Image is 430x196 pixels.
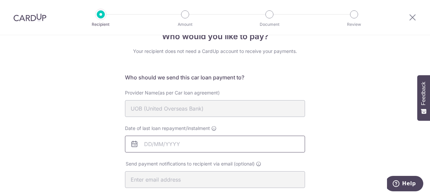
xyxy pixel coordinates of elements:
[125,171,305,188] input: Enter email address
[421,82,427,105] span: Feedback
[417,75,430,121] button: Feedback - Show survey
[76,21,126,28] p: Recipient
[13,13,46,21] img: CardUp
[245,21,294,28] p: Document
[125,73,305,81] h5: Who should we send this car loan payment to?
[126,160,255,167] span: Send payment notifications to recipient via email (optional)
[160,21,210,28] p: Amount
[125,30,305,43] h4: Who would you like to pay?
[125,48,305,55] div: Your recipient does not need a CardUp account to receive your payments.
[329,21,379,28] p: Review
[125,125,210,132] span: Date of last loan repayment/instalment
[387,176,423,193] iframe: Opens a widget where you can find more information
[125,136,305,152] input: DD/MM/YYYY
[125,90,220,95] span: Provider Name(as per Car loan agreement)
